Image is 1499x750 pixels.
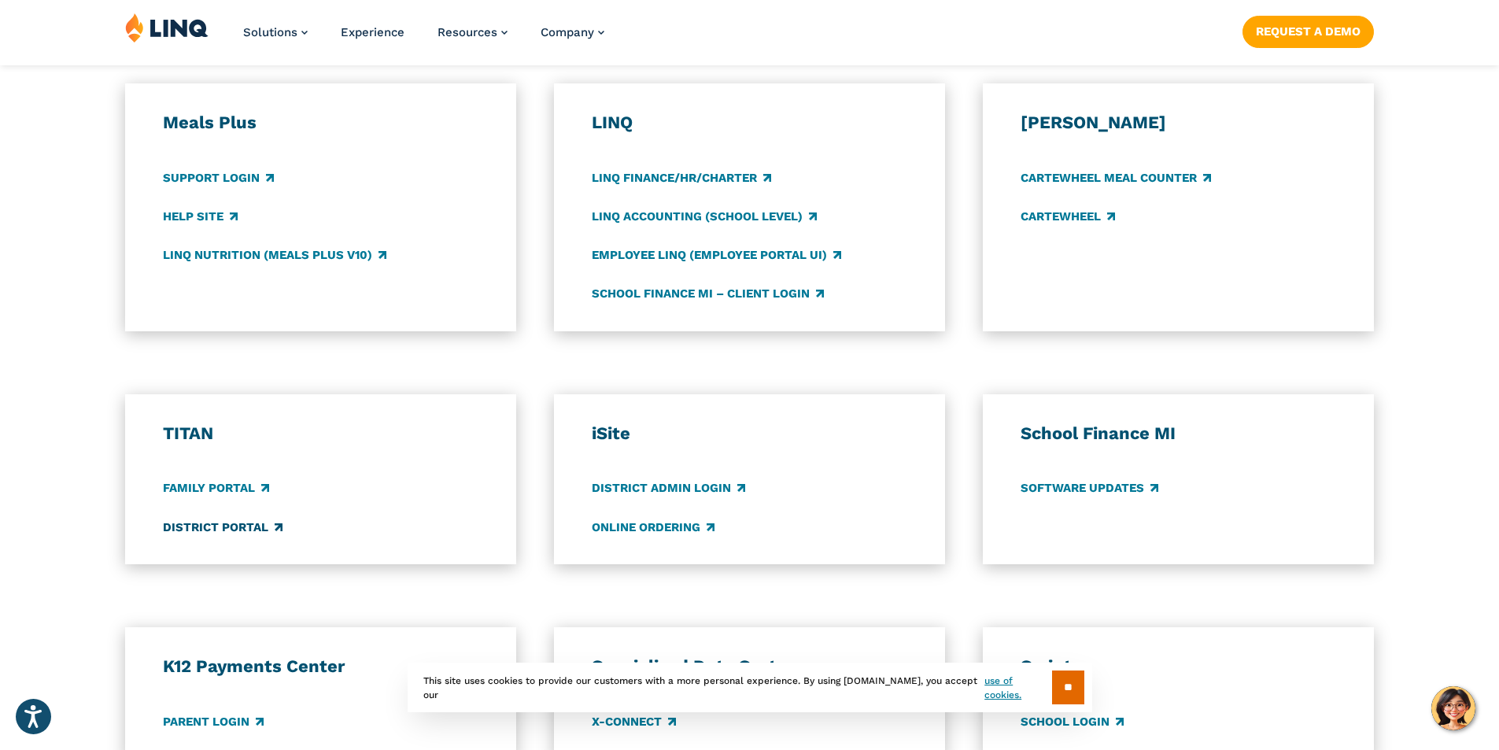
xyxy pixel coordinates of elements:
h3: Script [1021,656,1337,678]
a: Family Portal [163,480,269,497]
a: LINQ Accounting (school level) [592,208,817,225]
a: CARTEWHEEL Meal Counter [1021,169,1211,187]
a: Resources [438,25,508,39]
a: District Admin Login [592,480,745,497]
a: use of cookies. [984,674,1051,702]
span: Resources [438,25,497,39]
a: District Portal [163,519,282,536]
a: Company [541,25,604,39]
button: Hello, have a question? Let’s chat. [1431,686,1475,730]
h3: LINQ [592,112,908,134]
a: Experience [341,25,404,39]
h3: School Finance MI [1021,423,1337,445]
a: Employee LINQ (Employee Portal UI) [592,246,841,264]
a: CARTEWHEEL [1021,208,1115,225]
a: Software Updates [1021,480,1158,497]
a: Online Ordering [592,519,714,536]
nav: Button Navigation [1242,13,1374,47]
h3: Meals Plus [163,112,479,134]
h3: [PERSON_NAME] [1021,112,1337,134]
img: LINQ | K‑12 Software [125,13,209,42]
div: This site uses cookies to provide our customers with a more personal experience. By using [DOMAIN... [408,663,1092,712]
span: Solutions [243,25,297,39]
h3: Specialized Data Systems [592,656,908,678]
a: School Finance MI – Client Login [592,285,824,302]
a: LINQ Nutrition (Meals Plus v10) [163,246,386,264]
a: LINQ Finance/HR/Charter [592,169,771,187]
span: Company [541,25,594,39]
h3: K12 Payments Center [163,656,479,678]
nav: Primary Navigation [243,13,604,65]
a: Help Site [163,208,238,225]
a: Solutions [243,25,308,39]
h3: TITAN [163,423,479,445]
a: Request a Demo [1242,16,1374,47]
a: Support Login [163,169,274,187]
h3: iSite [592,423,908,445]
